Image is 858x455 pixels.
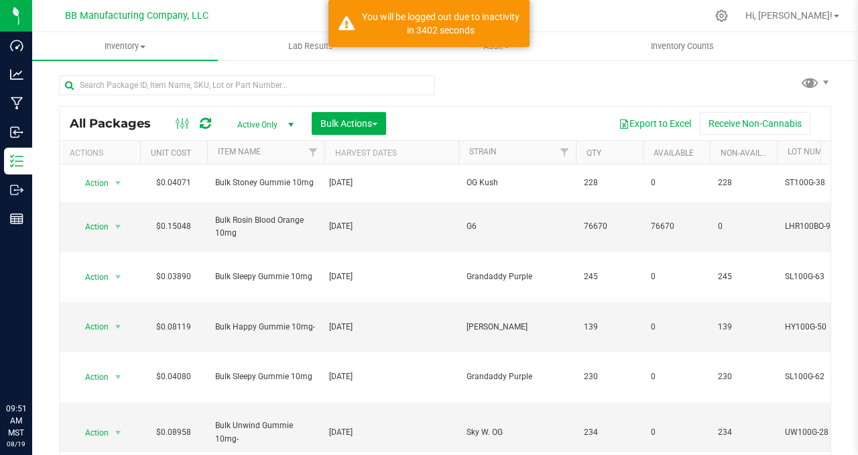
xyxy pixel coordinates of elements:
[467,176,568,189] span: OG Kush
[329,370,454,383] div: [DATE]
[32,32,218,60] a: Inventory
[467,426,568,439] span: Sky W. OG
[140,302,207,352] td: $0.08119
[467,370,568,383] span: Grandaddy Purple
[215,270,316,283] span: Bulk Sleepy Gummie 10mg
[215,419,316,445] span: Bulk Unwind Gummie 10mg-
[554,141,576,164] a: Filter
[718,370,769,383] span: 230
[329,270,454,283] div: [DATE]
[324,141,458,164] th: Harvest Dates
[10,125,23,139] inline-svg: Inbound
[329,176,454,189] div: [DATE]
[718,270,769,283] span: 245
[651,321,702,334] span: 0
[110,423,127,442] span: select
[329,321,454,334] div: [DATE]
[584,370,635,383] span: 230
[70,148,135,158] div: Actions
[584,321,635,334] span: 139
[718,426,769,439] span: 234
[651,426,702,439] span: 0
[73,423,109,442] span: Action
[10,68,23,81] inline-svg: Analytics
[302,141,324,164] a: Filter
[215,214,316,240] span: Bulk Rosin Blood Orange 10mg
[469,147,497,156] a: Strain
[13,348,54,388] iframe: Resource center
[140,164,207,202] td: $0.04071
[651,370,702,383] span: 0
[110,368,127,387] span: select
[73,268,109,287] span: Action
[10,183,23,197] inline-svg: Outbound
[65,10,208,21] span: BB Manufacturing Company, LLC
[215,370,316,383] span: Bulk Sleepy Gummie 10mg
[651,270,702,283] span: 0
[654,148,694,158] a: Available
[651,176,702,189] span: 0
[312,112,386,135] button: Bulk Actions
[587,148,601,158] a: Qty
[73,217,109,236] span: Action
[10,97,23,110] inline-svg: Manufacturing
[218,147,261,156] a: Item Name
[6,439,26,449] p: 08/19
[73,368,109,387] span: Action
[651,220,702,233] span: 76670
[584,176,635,189] span: 228
[59,75,435,95] input: Search Package ID, Item Name, SKU, Lot or Part Number...
[467,270,568,283] span: Grandaddy Purple
[270,40,351,52] span: Lab Results
[6,403,26,439] p: 09:51 AM MST
[215,321,316,334] span: Bulk Happy Gummie 10mg-
[584,270,635,283] span: 245
[110,317,127,336] span: select
[329,220,454,233] div: [DATE]
[110,217,127,236] span: select
[32,40,218,52] span: Inventory
[700,112,810,135] button: Receive Non-Cannabis
[467,220,568,233] span: G6
[320,118,377,129] span: Bulk Actions
[329,426,454,439] div: [DATE]
[584,220,635,233] span: 76670
[73,174,109,193] span: Action
[140,252,207,303] td: $0.03890
[10,154,23,168] inline-svg: Inventory
[140,202,207,252] td: $0.15048
[70,116,164,131] span: All Packages
[467,321,568,334] span: [PERSON_NAME]
[610,112,700,135] button: Export to Excel
[745,10,833,21] span: Hi, [PERSON_NAME]!
[788,147,836,156] a: Lot Number
[140,352,207,403] td: $0.04080
[713,9,730,22] div: Manage settings
[584,426,635,439] span: 234
[633,40,732,52] span: Inventory Counts
[10,212,23,225] inline-svg: Reports
[590,32,776,60] a: Inventory Counts
[362,10,519,37] div: You will be logged out due to inactivity in 3402 seconds
[10,39,23,52] inline-svg: Dashboard
[718,176,769,189] span: 228
[110,174,127,193] span: select
[110,268,127,287] span: select
[718,220,769,233] span: 0
[718,321,769,334] span: 139
[151,148,191,158] a: Unit Cost
[721,148,780,158] a: Non-Available
[215,176,316,189] span: Bulk Stoney Gummie 10mg
[218,32,404,60] a: Lab Results
[73,317,109,336] span: Action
